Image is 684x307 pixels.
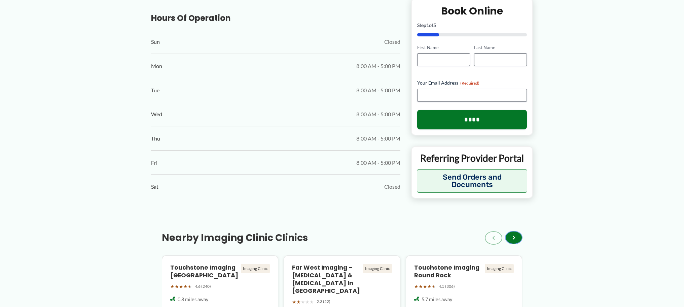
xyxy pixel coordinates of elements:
[384,182,400,192] span: Closed
[427,282,432,291] span: ★
[474,44,527,51] label: Last Name
[505,231,523,244] button: ›
[419,282,423,291] span: ★
[296,298,301,306] span: ★
[305,298,310,306] span: ★
[317,298,330,305] span: 2.3 (22)
[151,158,157,168] span: Fri
[151,133,160,144] span: Thu
[485,231,502,245] button: ‹
[292,264,360,295] h4: Far West Imaging – [MEDICAL_DATA] & [MEDICAL_DATA] in [GEOGRAPHIC_DATA]
[188,282,192,291] span: ★
[170,282,175,291] span: ★
[414,264,482,279] h4: Touchstone Imaging Round Rock
[417,44,470,51] label: First Name
[310,298,314,306] span: ★
[195,283,211,290] span: 4.6 (240)
[492,234,495,242] span: ‹
[384,37,400,47] span: Closed
[151,37,160,47] span: Sun
[417,4,527,17] h2: Book Online
[356,61,400,71] span: 8:00 AM - 5:00 PM
[439,283,455,290] span: 4.5 (306)
[432,282,436,291] span: ★
[162,232,308,244] h3: Nearby Imaging Clinic Clinics
[183,282,188,291] span: ★
[175,282,179,291] span: ★
[426,22,429,28] span: 1
[151,13,400,23] h3: Hours of Operation
[414,282,419,291] span: ★
[356,158,400,168] span: 8:00 AM - 5:00 PM
[301,298,305,306] span: ★
[417,169,528,193] button: Send Orders and Documents
[151,109,162,119] span: Wed
[422,296,452,303] span: 5.7 miles away
[356,109,400,119] span: 8:00 AM - 5:00 PM
[241,264,270,273] div: Imaging Clinic
[460,81,479,86] span: (Required)
[433,22,436,28] span: 5
[356,133,400,144] span: 8:00 AM - 5:00 PM
[423,282,427,291] span: ★
[417,23,527,27] p: Step of
[356,85,400,95] span: 8:00 AM - 5:00 PM
[485,264,514,273] div: Imaging Clinic
[363,264,392,273] div: Imaging Clinic
[417,152,528,164] p: Referring Provider Portal
[151,182,158,192] span: Sat
[170,264,239,279] h4: Touchstone Imaging [GEOGRAPHIC_DATA]
[151,61,162,71] span: Mon
[417,80,527,86] label: Your Email Address
[292,298,296,306] span: ★
[179,282,183,291] span: ★
[512,234,515,242] span: ›
[151,85,159,95] span: Tue
[178,296,208,303] span: 0.8 miles away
